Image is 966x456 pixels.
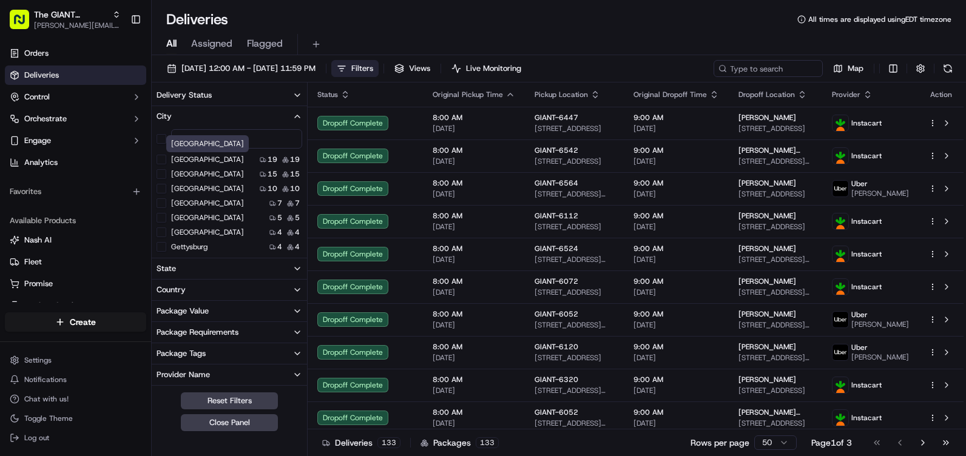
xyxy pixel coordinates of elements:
span: [DATE] [433,386,515,395]
img: profile_instacart_ahold_partner.png [833,115,848,131]
span: [PERSON_NAME] [738,277,796,286]
span: [STREET_ADDRESS] [738,124,812,133]
span: [DATE] [433,255,515,264]
a: Analytics [5,153,146,172]
p: Rows per page [691,437,749,449]
label: [GEOGRAPHIC_DATA] [171,198,244,208]
span: 4 [277,242,282,252]
span: [STREET_ADDRESS] [738,189,812,199]
span: 8:00 AM [433,342,515,352]
span: [DATE] [433,222,515,232]
div: 💻 [103,177,112,187]
div: We're available if you need us! [41,128,154,138]
span: Notifications [24,375,67,384]
span: GIANT-6072 [535,277,578,286]
span: GIANT-6524 [535,244,578,253]
button: Product Catalog [5,296,146,315]
button: Filters [331,60,379,77]
span: 19 [268,155,277,164]
a: Promise [10,278,141,289]
span: [STREET_ADDRESS][PERSON_NAME] [535,418,614,428]
div: City [157,111,172,122]
span: 9:00 AM [633,146,719,155]
button: Notifications [5,371,146,388]
span: [DATE] [633,124,719,133]
span: Instacart [851,413,882,423]
span: 9:00 AM [633,342,719,352]
button: State [152,258,307,279]
span: Instacart [851,249,882,259]
span: Provider [832,90,860,99]
button: Package Value [152,301,307,321]
span: [DATE] [633,418,719,428]
span: Control [24,92,50,102]
span: Knowledge Base [24,176,93,188]
div: Package Requirements [157,327,238,338]
span: Orders [24,48,49,59]
a: 💻API Documentation [98,171,200,193]
div: Package Value [157,306,209,317]
button: Promise [5,274,146,293]
span: Flagged [247,36,283,51]
button: Provider Name [152,364,307,385]
img: profile_uber_ahold_partner.png [833,181,848,196]
span: Instacart [851,118,882,128]
div: 133 [476,437,499,448]
img: profile_instacart_ahold_partner.png [833,377,848,393]
span: [PERSON_NAME] [851,352,909,362]
span: GIANT-6542 [535,146,578,155]
span: [PERSON_NAME] [PERSON_NAME] [738,407,812,417]
span: [STREET_ADDRESS] [535,124,614,133]
span: Product Catalog [24,300,83,311]
span: [DATE] [433,287,515,297]
div: Package Tags [157,348,206,359]
span: All [166,36,177,51]
span: 8:00 AM [433,375,515,384]
span: 10 [290,184,300,193]
span: 9:00 AM [633,211,719,221]
span: 5 [295,213,300,223]
span: Analytics [24,157,58,168]
img: profile_instacart_ahold_partner.png [833,213,848,229]
span: [PERSON_NAME] [738,375,796,384]
span: GIANT-6447 [535,113,578,122]
span: Uber [851,310,868,320]
span: 5 [277,213,282,223]
span: GIANT-6320 [535,375,578,384]
span: GIANT-6112 [535,211,578,221]
span: 9:00 AM [633,178,719,188]
img: profile_uber_ahold_partner.png [833,344,848,360]
span: Toggle Theme [24,414,73,423]
button: Nash AI [5,230,146,250]
span: [PERSON_NAME] [851,189,909,198]
span: Filters [351,63,373,74]
a: Product Catalog [10,300,141,311]
span: 8:00 AM [433,211,515,221]
button: Chat with us! [5,391,146,407]
span: Nash AI [24,235,52,246]
span: 4 [295,242,300,252]
h1: Deliveries [166,10,228,29]
img: profile_instacart_ahold_partner.png [833,279,848,295]
span: [DATE] [433,418,515,428]
button: The GIANT Company [34,8,107,21]
span: Live Monitoring [466,63,521,74]
span: [DATE] [433,189,515,199]
span: [DATE] [433,353,515,363]
span: Orchestrate [24,113,67,124]
button: Settings [5,352,146,369]
span: 8:00 AM [433,309,515,319]
span: Original Dropoff Time [633,90,707,99]
span: Instacart [851,282,882,292]
div: 133 [377,437,400,448]
button: Orchestrate [5,109,146,129]
span: Assigned [191,36,232,51]
button: Reset Filters [181,392,278,409]
span: Pylon [121,206,147,215]
span: Uber [851,343,868,352]
label: [GEOGRAPHIC_DATA] [171,213,244,223]
span: Deliveries [24,70,59,81]
span: [STREET_ADDRESS][PERSON_NAME] [738,320,812,330]
span: 9:00 AM [633,407,719,417]
span: [STREET_ADDRESS][PERSON_NAME] [738,287,812,297]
